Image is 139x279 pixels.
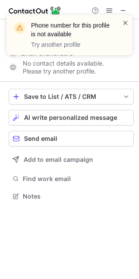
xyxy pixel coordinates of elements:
img: warning [13,21,27,35]
div: No contact details available. Please try another profile. [9,60,134,74]
span: Find work email [23,175,130,183]
button: AI write personalized message [9,110,134,126]
button: Find work email [9,173,134,185]
button: save-profile-one-click [9,89,134,105]
p: Try another profile [31,40,111,49]
button: Send email [9,131,134,146]
img: ContactOut v5.3.10 [9,5,61,16]
span: AI write personalized message [24,114,117,121]
button: Add to email campaign [9,152,134,167]
span: Notes [23,192,130,200]
button: Notes [9,190,134,202]
header: Phone number for this profile is not available [31,21,111,38]
div: Save to List / ATS / CRM [24,93,118,100]
span: Send email [24,135,57,142]
span: Add to email campaign [24,156,93,163]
